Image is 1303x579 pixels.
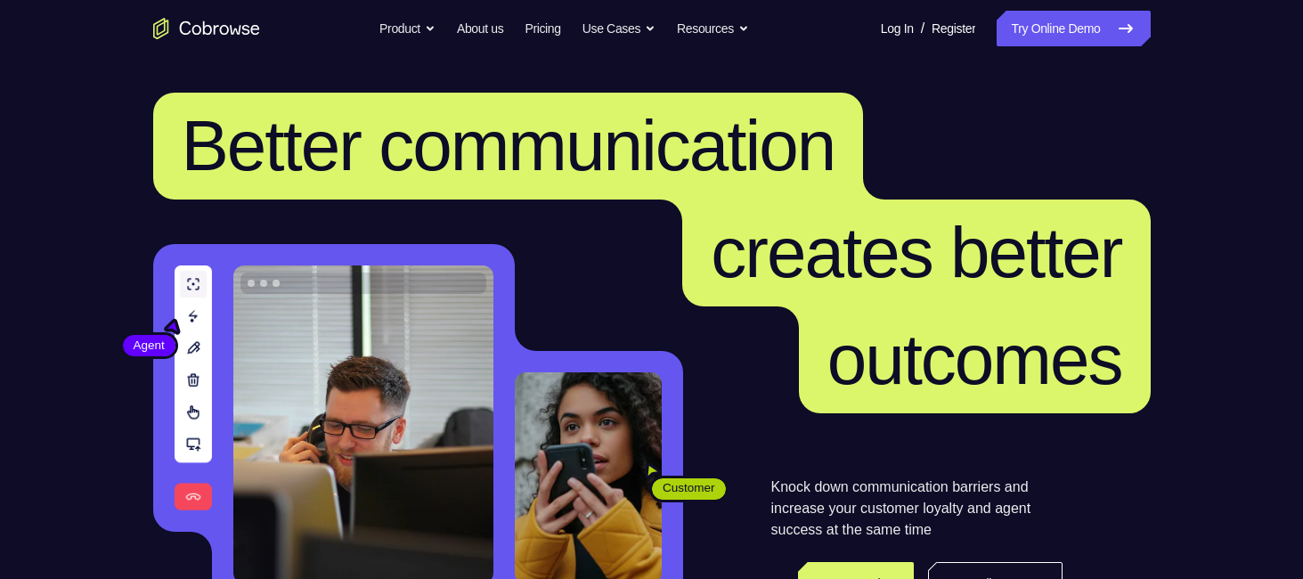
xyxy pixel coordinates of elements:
[881,11,914,46] a: Log In
[582,11,656,46] button: Use Cases
[379,11,436,46] button: Product
[711,213,1121,292] span: creates better
[997,11,1150,46] a: Try Online Demo
[525,11,560,46] a: Pricing
[677,11,749,46] button: Resources
[153,18,260,39] a: Go to the home page
[457,11,503,46] a: About us
[771,477,1063,541] p: Knock down communication barriers and increase your customer loyalty and agent success at the sam...
[182,106,835,185] span: Better communication
[827,320,1122,399] span: outcomes
[921,18,924,39] span: /
[932,11,975,46] a: Register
